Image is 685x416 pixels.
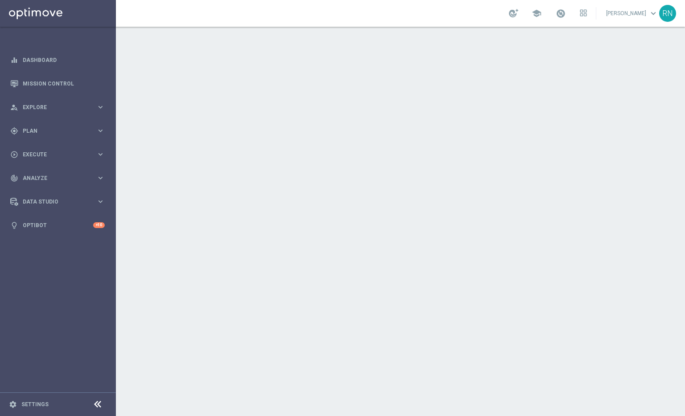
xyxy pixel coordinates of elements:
a: Dashboard [23,48,105,72]
div: Explore [10,103,96,111]
button: Mission Control [10,80,105,87]
span: Explore [23,105,96,110]
button: Data Studio keyboard_arrow_right [10,198,105,205]
div: Data Studio [10,198,96,206]
div: RN [659,5,676,22]
i: keyboard_arrow_right [96,174,105,182]
i: lightbulb [10,221,18,229]
i: keyboard_arrow_right [96,197,105,206]
i: equalizer [10,56,18,64]
i: play_circle_outline [10,151,18,159]
span: keyboard_arrow_down [648,8,658,18]
div: Analyze [10,174,96,182]
div: Dashboard [10,48,105,72]
button: person_search Explore keyboard_arrow_right [10,104,105,111]
i: gps_fixed [10,127,18,135]
i: keyboard_arrow_right [96,103,105,111]
div: Mission Control [10,72,105,95]
button: gps_fixed Plan keyboard_arrow_right [10,127,105,135]
button: track_changes Analyze keyboard_arrow_right [10,175,105,182]
button: play_circle_outline Execute keyboard_arrow_right [10,151,105,158]
span: Plan [23,128,96,134]
a: Mission Control [23,72,105,95]
span: Analyze [23,175,96,181]
button: equalizer Dashboard [10,57,105,64]
a: Settings [21,402,49,407]
button: lightbulb Optibot +10 [10,222,105,229]
div: Execute [10,151,96,159]
i: keyboard_arrow_right [96,126,105,135]
i: settings [9,400,17,408]
div: +10 [93,222,105,228]
a: [PERSON_NAME]keyboard_arrow_down [605,7,659,20]
i: track_changes [10,174,18,182]
a: Optibot [23,213,93,237]
i: keyboard_arrow_right [96,150,105,159]
span: Data Studio [23,199,96,204]
i: person_search [10,103,18,111]
div: Optibot [10,213,105,237]
span: Execute [23,152,96,157]
div: Plan [10,127,96,135]
span: school [532,8,541,18]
